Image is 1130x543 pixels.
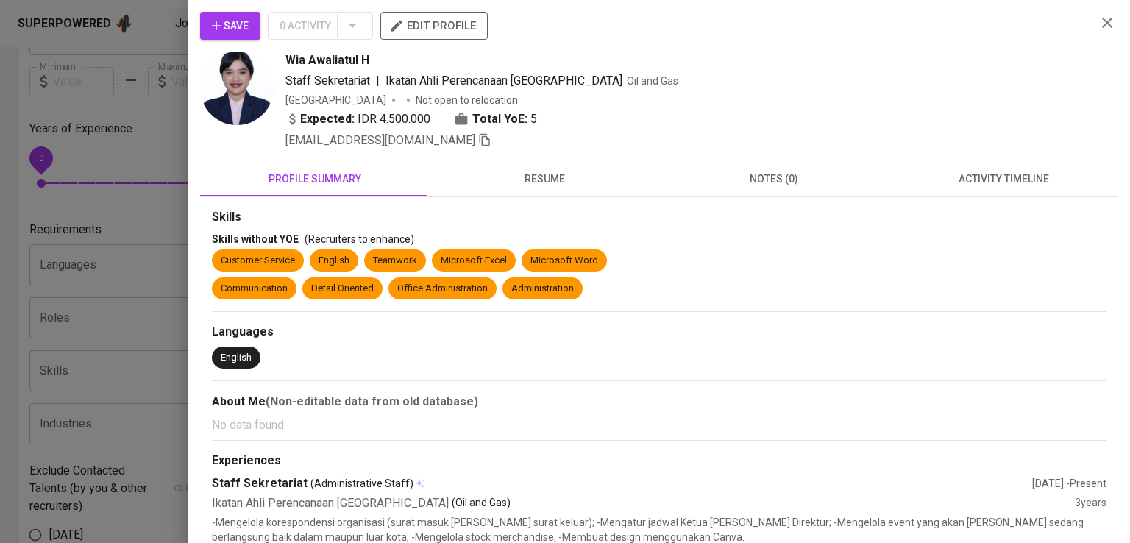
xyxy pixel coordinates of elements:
[392,16,476,35] span: edit profile
[438,170,650,188] span: resume
[397,282,488,296] div: Office Administration
[266,394,478,408] b: (Non-editable data from old database)
[212,495,1075,512] div: Ikatan Ahli Perencanaan [GEOGRAPHIC_DATA]
[380,19,488,31] a: edit profile
[212,416,1106,434] p: No data found.
[530,254,598,268] div: Microsoft Word
[221,254,295,268] div: Customer Service
[441,254,507,268] div: Microsoft Excel
[530,110,537,128] span: 5
[212,17,249,35] span: Save
[319,254,349,268] div: English
[627,75,678,87] span: Oil and Gas
[1032,476,1106,491] div: [DATE] - Present
[373,254,417,268] div: Teamwork
[452,495,511,512] p: (Oil and Gas)
[380,12,488,40] button: edit profile
[472,110,527,128] b: Total YoE:
[311,282,374,296] div: Detail Oriented
[285,133,475,147] span: [EMAIL_ADDRESS][DOMAIN_NAME]
[898,170,1109,188] span: activity timeline
[212,393,1106,411] div: About Me
[300,110,355,128] b: Expected:
[285,93,386,107] div: [GEOGRAPHIC_DATA]
[221,351,252,365] div: English
[221,282,288,296] div: Communication
[212,475,1032,492] div: Staff Sekretariat
[376,72,380,90] span: |
[200,52,274,125] img: c4e0fd811769be6cbb53f57ffad7b8ea.jpeg
[416,93,518,107] p: Not open to relocation
[668,170,880,188] span: notes (0)
[212,233,299,245] span: Skills without YOE
[385,74,622,88] span: Ikatan Ahli Perencanaan [GEOGRAPHIC_DATA]
[1075,495,1106,512] div: 3 years
[511,282,574,296] div: Administration
[285,110,430,128] div: IDR 4.500.000
[310,476,413,491] span: (Administrative Staff)
[285,52,369,69] span: Wia Awaliatul H
[200,12,260,40] button: Save
[305,233,414,245] span: (Recruiters to enhance)
[209,170,421,188] span: profile summary
[285,74,370,88] span: Staff Sekretariat
[212,452,1106,469] div: Experiences
[212,209,1106,226] div: Skills
[212,324,1106,341] div: Languages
